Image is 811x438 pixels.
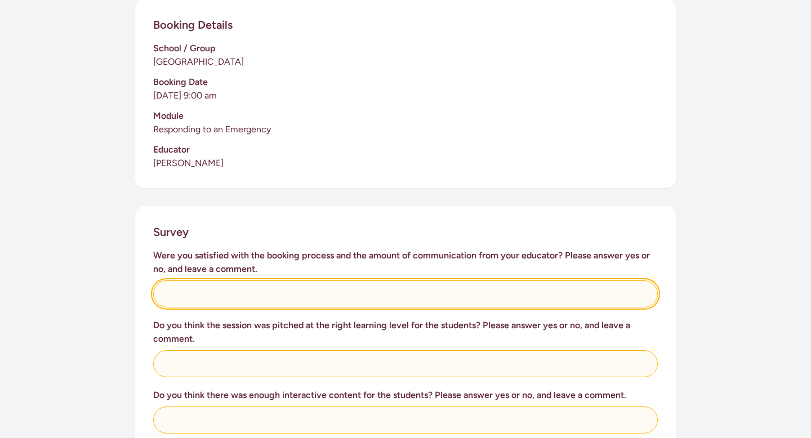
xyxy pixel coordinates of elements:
[153,319,658,346] h3: Do you think the session was pitched at the right learning level for the students? Please answer ...
[153,75,658,89] h3: Booking Date
[153,157,658,170] p: [PERSON_NAME]
[153,109,658,123] h3: Module
[153,89,658,102] p: [DATE] 9:00 am
[153,42,658,55] h3: School / Group
[153,17,233,33] h2: Booking Details
[153,55,658,69] p: [GEOGRAPHIC_DATA]
[153,249,658,276] h3: Were you satisfied with the booking process and the amount of communication from your educator? P...
[153,224,189,240] h2: Survey
[153,143,658,157] h3: Educator
[153,123,658,136] p: Responding to an Emergency
[153,388,658,402] h3: Do you think there was enough interactive content for the students? Please answer yes or no, and ...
